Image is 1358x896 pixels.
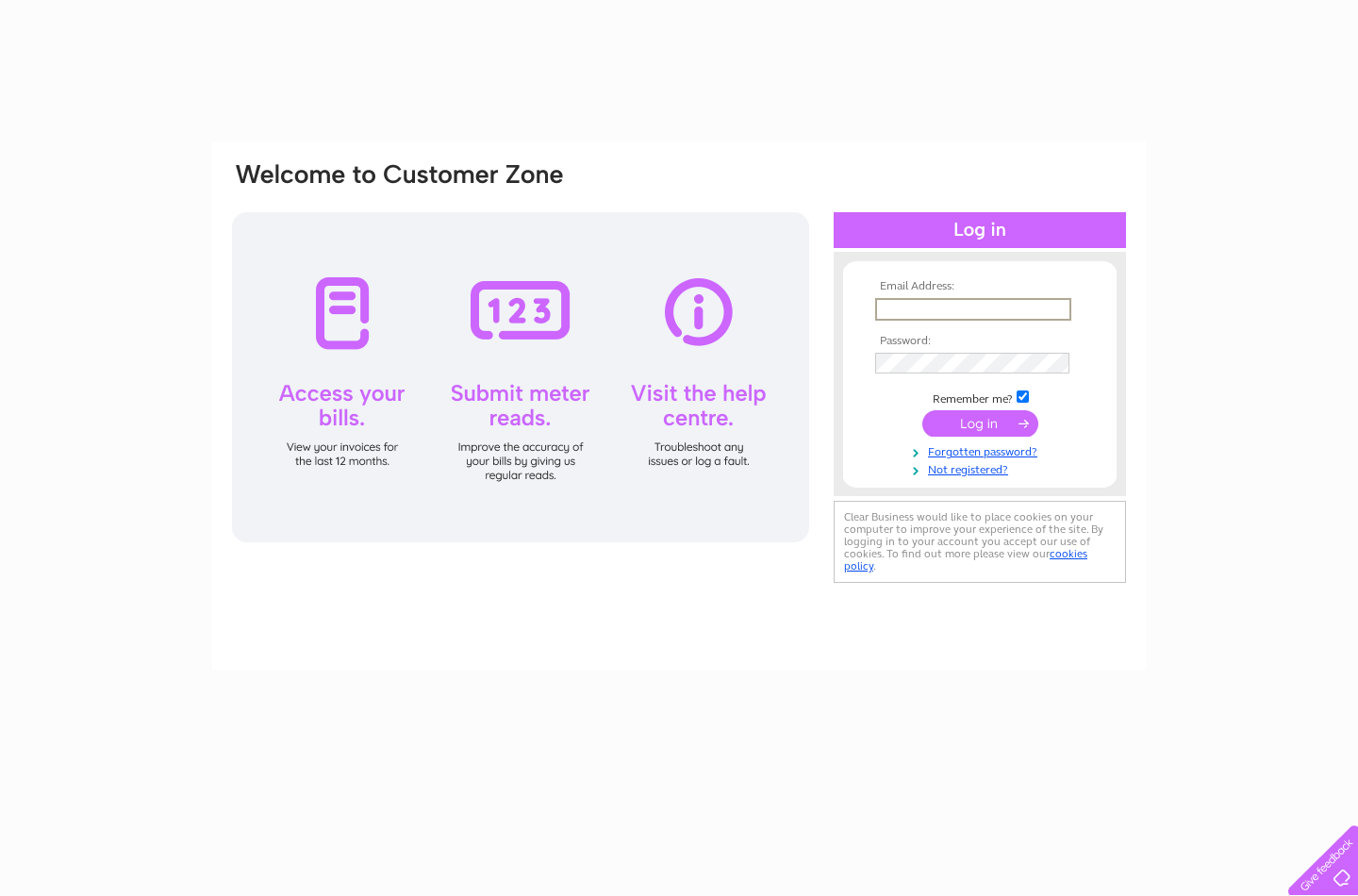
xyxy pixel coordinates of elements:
[834,501,1126,583] div: Clear Business would like to place cookies on your computer to improve your experience of the sit...
[870,388,1089,407] td: Remember me?
[875,459,1089,477] a: Not registered?
[870,335,1089,348] th: Password:
[875,441,1089,459] a: Forgotten password?
[870,280,1089,293] th: Email Address:
[844,547,1087,572] a: cookies policy
[922,410,1038,437] input: Submit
